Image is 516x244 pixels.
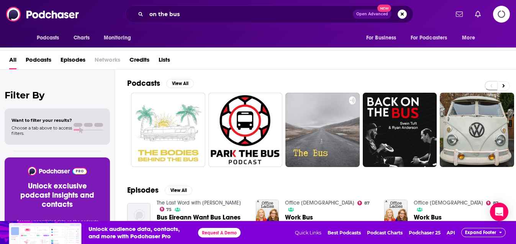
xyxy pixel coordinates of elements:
span: Choose a tab above to access filters. [11,125,72,136]
a: Lists [159,54,170,69]
p: Access unparalleled data on the podcasts that matter to you and connect with confidence. [14,218,101,239]
button: Expand Footer [461,228,506,237]
a: API [447,230,455,236]
h2: Filter By [5,90,110,101]
span: Logging in [493,6,510,23]
button: Open AdvancedNew [353,10,392,19]
a: Office Ladies [414,200,483,206]
input: Search podcasts, credits, & more... [146,8,353,20]
a: Podcast Charts [367,230,403,236]
span: More [462,33,475,43]
a: All [9,54,16,69]
a: 75 [160,207,172,211]
h2: Podcasts [127,79,160,88]
button: open menu [361,31,406,45]
button: open menu [406,31,459,45]
span: Monitoring [104,33,131,43]
a: Work Bus [414,214,442,221]
a: 87 [486,201,498,205]
span: 87 [493,201,498,205]
button: View All [165,186,192,195]
img: Bus Eireann Want Bus Lanes On Motorways [127,203,151,226]
span: Podcasts [37,33,59,43]
span: 87 [364,201,370,205]
div: Search podcasts, credits, & more... [125,5,413,23]
a: Episodes [61,54,85,69]
a: Show notifications dropdown [472,8,484,21]
button: Request A Demo [198,228,241,237]
span: Networks [95,54,120,69]
a: Charts [69,31,95,45]
a: 87 [357,201,370,205]
span: Expand Footer [465,230,496,235]
button: open menu [457,31,485,45]
button: open menu [98,31,141,45]
a: Podcasts [26,54,51,69]
a: The Last Word with Matt Cooper [157,200,241,206]
span: For Podcasters [411,33,447,43]
span: Unlock audience data, contacts, and more with Podchaser Pro [88,225,192,240]
img: Insights visual [9,223,83,244]
h3: Unlock exclusive podcast insights and contacts [14,182,101,209]
a: Podchaser 25 [409,230,441,236]
a: EpisodesView All [127,185,192,195]
span: For Business [366,33,396,43]
img: Podchaser - Follow, Share and Rate Podcasts [6,7,80,21]
span: Charts [74,33,90,43]
button: open menu [31,31,69,45]
span: 75 [166,208,172,211]
img: Podchaser - Follow, Share and Rate Podcasts [27,167,87,175]
button: View All [166,79,194,88]
span: Want to filter your results? [11,118,72,123]
a: PodcastsView All [127,79,194,88]
img: Work Bus [256,200,279,223]
a: Office Ladies [285,200,354,206]
span: New [377,5,391,12]
a: Work Bus [285,214,313,221]
a: Best Podcasts [328,230,361,236]
span: Quick Links [295,230,321,236]
div: Open Intercom Messenger [490,203,508,221]
a: Show notifications dropdown [453,8,466,21]
a: Bus Eireann Want Bus Lanes On Motorways [157,214,247,227]
span: Open Advanced [356,12,388,16]
h2: Episodes [127,185,159,195]
img: Work Bus [384,200,408,223]
a: Credits [129,54,149,69]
